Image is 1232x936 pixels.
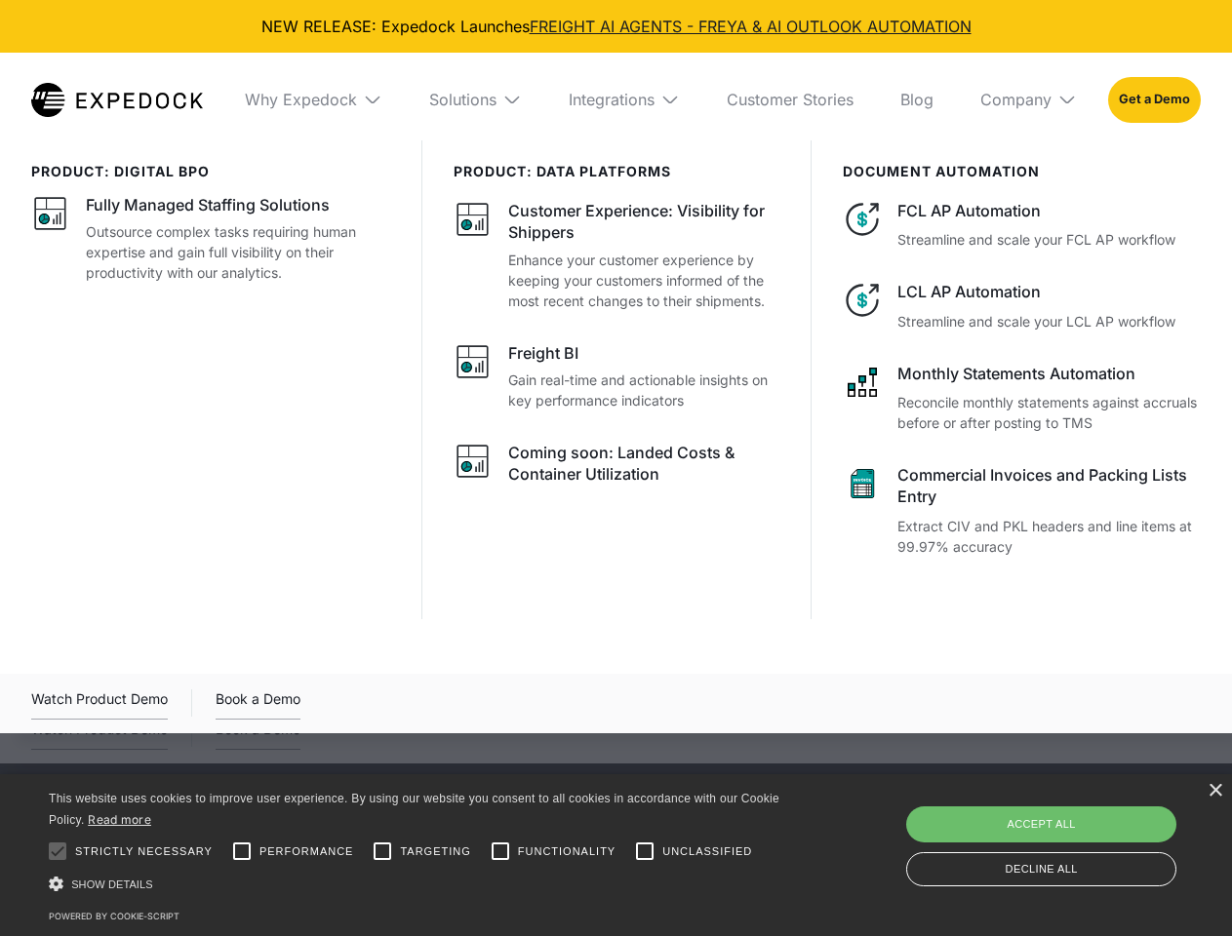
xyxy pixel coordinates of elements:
[897,200,1201,221] div: FCL AP Automation
[980,90,1052,109] div: Company
[1108,77,1201,122] a: Get a Demo
[897,464,1201,508] div: Commercial Invoices and Packing Lists Entry
[49,792,779,828] span: This website uses cookies to improve user experience. By using our website you consent to all coo...
[31,164,390,180] div: product: digital bpo
[259,843,354,860] span: Performance
[454,342,493,381] img: graph icon
[508,370,780,410] p: Gain real-time and actionable insights on key performance indicators
[843,281,1201,331] a: dollar iconLCL AP AutomationStreamline and scale your LCL AP workflow
[508,250,780,311] p: Enhance your customer experience by keeping your customers informed of the most recent changes to...
[454,342,780,410] a: graph iconFreight BIGain real-time and actionable insights on key performance indicators
[843,200,1201,250] a: dollar iconFCL AP AutomationStreamline and scale your FCL AP workflow
[843,164,1201,180] div: document automation
[530,17,972,36] a: FREIGHT AI AGENTS - FREYA & AI OUTLOOK AUTOMATION
[508,442,780,486] div: Coming soon: Landed Costs & Container Utilization
[897,516,1201,557] p: Extract CIV and PKL headers and line items at 99.97% accuracy
[843,363,1201,433] a: network like iconMonthly Statements AutomationReconcile monthly statements against accruals befor...
[569,90,655,109] div: Integrations
[454,442,780,491] a: graph iconComing soon: Landed Costs & Container Utilization
[897,392,1201,433] p: Reconcile monthly statements against accruals before or after posting to TMS
[86,194,330,215] div: Fully Managed Staffing Solutions
[429,90,497,109] div: Solutions
[75,843,213,860] span: Strictly necessary
[88,812,151,827] a: Read more
[86,221,390,283] p: Outsource complex tasks requiring human expertise and gain full visibility on their productivity ...
[31,194,390,283] a: graph iconFully Managed Staffing SolutionsOutsource complex tasks requiring human expertise and g...
[843,200,882,239] img: dollar icon
[245,90,357,109] div: Why Expedock
[907,725,1232,936] iframe: Chat Widget
[216,687,300,720] a: Book a Demo
[897,229,1201,250] p: Streamline and scale your FCL AP workflow
[885,53,949,146] a: Blog
[843,464,882,503] img: sheet icon
[31,687,168,720] div: Watch Product Demo
[843,281,882,320] img: dollar icon
[897,311,1201,331] p: Streamline and scale your LCL AP workflow
[553,53,695,146] div: Integrations
[897,363,1201,384] div: Monthly Statements Automation
[49,874,786,894] div: Show details
[16,16,1216,37] div: NEW RELEASE: Expedock Launches
[454,442,493,481] img: graph icon
[843,363,882,402] img: network like icon
[400,843,470,860] span: Targeting
[454,164,780,180] div: PRODUCT: data platforms
[518,843,616,860] span: Functionality
[965,53,1093,146] div: Company
[49,911,179,921] a: Powered by cookie-script
[414,53,537,146] div: Solutions
[454,200,493,239] img: graph icon
[662,843,752,860] span: Unclassified
[31,194,70,233] img: graph icon
[843,464,1201,557] a: sheet iconCommercial Invoices and Packing Lists EntryExtract CIV and PKL headers and line items a...
[31,687,168,720] a: open lightbox
[454,200,780,311] a: graph iconCustomer Experience: Visibility for ShippersEnhance your customer experience by keeping...
[508,200,780,244] div: Customer Experience: Visibility for Shippers
[897,281,1201,302] div: LCL AP Automation
[71,878,153,890] span: Show details
[711,53,869,146] a: Customer Stories
[229,53,398,146] div: Why Expedock
[508,342,578,364] div: Freight BI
